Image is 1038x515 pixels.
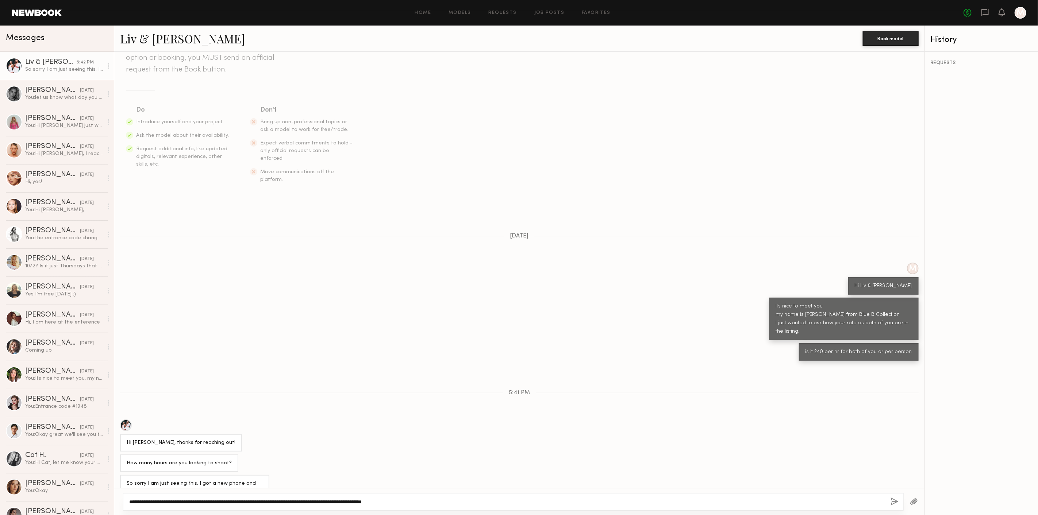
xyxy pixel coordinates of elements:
[80,424,94,431] div: [DATE]
[25,199,80,206] div: [PERSON_NAME]
[25,403,103,410] div: You: Entrance code #1948
[25,396,80,403] div: [PERSON_NAME]
[120,31,245,46] a: Liv & [PERSON_NAME]
[806,348,912,356] div: is it 240 per hr for both of you or per person
[449,11,471,15] a: Models
[25,122,103,129] div: You: Hi [PERSON_NAME] just wanted to follow up back with you!
[127,480,263,496] div: So sorry I am just seeing this. I got a new phone and have been logged out of everything 🙈
[260,120,348,132] span: Bring up non-professional topics or ask a model to work for free/trade.
[80,368,94,375] div: [DATE]
[80,340,94,347] div: [DATE]
[534,11,565,15] a: Job Posts
[80,228,94,235] div: [DATE]
[25,340,80,347] div: [PERSON_NAME]
[25,206,103,213] div: You: Hi [PERSON_NAME],
[80,312,94,319] div: [DATE]
[136,120,224,124] span: Introduce yourself and your project.
[80,284,94,291] div: [DATE]
[1015,7,1026,19] a: M
[80,480,94,487] div: [DATE]
[80,452,94,459] div: [DATE]
[25,150,103,157] div: You: Hi [PERSON_NAME], I reached back a month back and just wanted to reach out to you again.
[489,11,517,15] a: Requests
[136,147,227,167] span: Request additional info, like updated digitals, relevant experience, other skills, etc.
[80,171,94,178] div: [DATE]
[80,396,94,403] div: [DATE]
[25,263,103,270] div: 10/2? Is it just Thursdays that you have available? If so would the 9th or 16th work?
[260,141,353,161] span: Expect verbal commitments to hold - only official requests can be enforced.
[25,452,80,459] div: Cat H.
[80,256,94,263] div: [DATE]
[127,459,232,468] div: How many hours are you looking to shoot?
[6,34,45,42] span: Messages
[25,347,103,354] div: Coming up
[863,35,919,41] a: Book model
[415,11,431,15] a: Home
[25,178,103,185] div: Hi, yes!
[510,233,528,239] span: [DATE]
[136,133,229,138] span: Ask the model about their availability.
[25,255,80,263] div: [PERSON_NAME]
[509,390,530,396] span: 5:41 PM
[931,36,1033,44] div: History
[77,59,94,66] div: 5:42 PM
[25,87,80,94] div: [PERSON_NAME]
[260,170,334,182] span: Move communications off the platform.
[25,115,80,122] div: [PERSON_NAME]
[25,291,103,298] div: Yes I’m free [DATE] :)
[25,227,80,235] div: [PERSON_NAME]
[25,424,80,431] div: [PERSON_NAME]
[863,31,919,46] button: Book model
[25,459,103,466] div: You: Hi Cat, let me know your availability
[25,59,77,66] div: Liv & [PERSON_NAME]
[260,105,354,115] div: Don’t
[80,200,94,206] div: [DATE]
[25,375,103,382] div: You: Its nice to meet you, my name is [PERSON_NAME] and I am the Head Designer at Blue B Collecti...
[136,105,230,115] div: Do
[25,480,80,487] div: [PERSON_NAME]
[25,235,103,241] div: You: the entrance code changed so please use this 1982#
[931,61,1033,66] div: REQUESTS
[25,283,80,291] div: [PERSON_NAME]
[127,439,235,447] div: Hi [PERSON_NAME], thanks for reaching out!
[80,143,94,150] div: [DATE]
[25,431,103,438] div: You: Okay great we'll see you then
[25,143,80,150] div: [PERSON_NAME]
[582,11,611,15] a: Favorites
[25,368,80,375] div: [PERSON_NAME]
[25,487,103,494] div: You: Okay
[25,94,103,101] div: You: let us know what day you will be in LA OCT and we will plan a schedule for you
[25,171,80,178] div: [PERSON_NAME]
[80,115,94,122] div: [DATE]
[855,282,912,290] div: Hi Liv & [PERSON_NAME]
[25,319,103,326] div: Hi, I am here at the enterence
[25,66,103,73] div: So sorry I am just seeing this. I got a new phone and have been logged out of everything 🙈
[80,87,94,94] div: [DATE]
[25,311,80,319] div: [PERSON_NAME]
[776,302,912,336] div: Its nice to meet you my name is [PERSON_NAME] from Blue B Collection I just wanted to ask how you...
